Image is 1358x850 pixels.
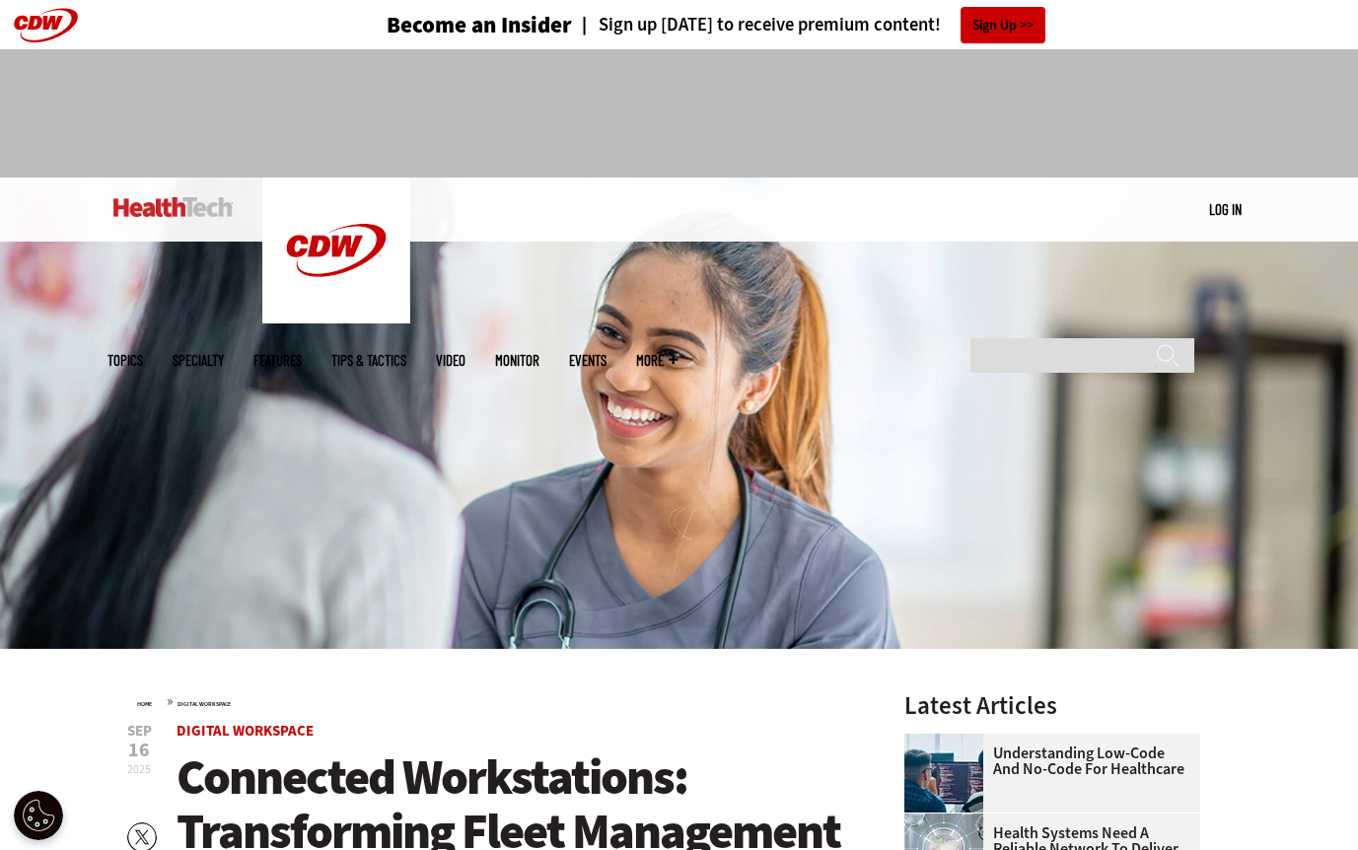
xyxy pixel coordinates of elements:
a: Sign Up [961,7,1045,43]
h3: Become an Insider [387,14,572,36]
a: Video [436,353,465,368]
a: Become an Insider [313,14,572,36]
a: Events [569,353,607,368]
a: MonITor [495,353,539,368]
a: Coworkers coding [904,734,993,749]
a: Features [253,353,302,368]
a: Tips & Tactics [331,353,406,368]
span: Topics [107,353,143,368]
span: 2025 [127,761,151,777]
div: User menu [1209,199,1242,220]
a: Sign up [DATE] to receive premium content! [572,16,941,35]
a: Digital Workspace [177,721,314,741]
span: Specialty [173,353,224,368]
span: More [636,353,678,368]
a: Log in [1209,200,1242,218]
a: Healthcare networking [904,814,993,829]
img: Home [113,197,233,217]
span: 16 [127,741,152,760]
button: Open Preferences [14,791,63,840]
div: » [137,693,853,709]
div: Cookie Settings [14,791,63,840]
a: CDW [262,308,410,328]
a: Understanding Low-Code and No-Code for Healthcare [904,745,1188,777]
img: Home [262,177,410,323]
a: Digital Workspace [178,700,231,708]
h3: Latest Articles [904,693,1200,718]
a: Home [137,700,152,708]
span: Sep [127,724,152,739]
img: Coworkers coding [904,734,983,813]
